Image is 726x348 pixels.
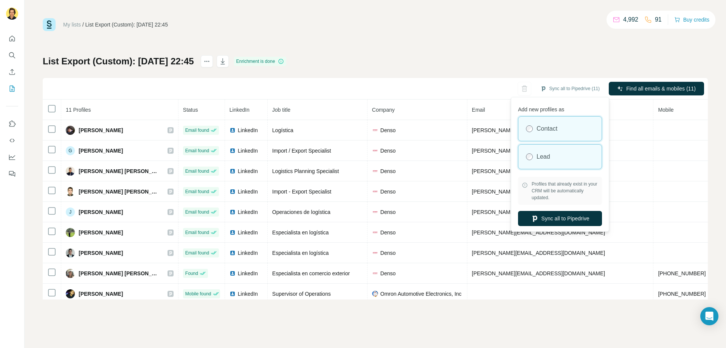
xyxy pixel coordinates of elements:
[6,117,18,131] button: Use Surfe on LinkedIn
[66,248,75,257] img: Avatar
[6,48,18,62] button: Search
[66,289,75,298] img: Avatar
[655,15,662,24] p: 91
[6,82,18,95] button: My lists
[472,127,605,133] span: [PERSON_NAME][EMAIL_ADDRESS][DOMAIN_NAME]
[6,134,18,147] button: Use Surfe API
[6,65,18,79] button: Enrich CSV
[380,208,396,216] span: Denso
[372,148,378,154] img: company-logo
[472,148,605,154] span: [PERSON_NAME][EMAIL_ADDRESS][DOMAIN_NAME]
[626,85,696,92] span: Find all emails & mobiles (11)
[372,291,378,297] img: company-logo
[372,229,378,236] img: company-logo
[372,168,378,174] img: company-logo
[230,148,236,154] img: LinkedIn logo
[185,127,209,134] span: Email found
[63,22,81,28] a: My lists
[472,270,605,276] span: [PERSON_NAME][EMAIL_ADDRESS][DOMAIN_NAME]
[238,290,258,298] span: LinkedIn
[6,167,18,181] button: Feedback
[380,229,396,236] span: Denso
[380,290,462,298] span: Omron Automotive Electronics, Inc
[79,290,123,298] span: [PERSON_NAME]
[272,148,331,154] span: Import / Export Specialist
[185,168,209,175] span: Email found
[380,126,396,134] span: Denso
[238,208,258,216] span: LinkedIn
[79,126,123,134] span: [PERSON_NAME]
[230,291,236,297] img: LinkedIn logo
[66,187,75,196] img: Avatar
[185,188,209,195] span: Email found
[238,167,258,175] span: LinkedIn
[658,107,673,113] span: Mobile
[623,15,638,24] p: 4,992
[230,229,236,236] img: LinkedIn logo
[238,270,258,277] span: LinkedIn
[372,270,378,276] img: company-logo
[230,168,236,174] img: LinkedIn logo
[518,211,602,226] button: Sync all to Pipedrive
[6,8,18,20] img: Avatar
[230,270,236,276] img: LinkedIn logo
[372,250,378,256] img: company-logo
[537,124,557,133] label: Contact
[272,229,329,236] span: Especialista en logística
[6,150,18,164] button: Dashboard
[380,270,396,277] span: Denso
[43,18,56,31] img: Surfe Logo
[532,181,598,201] span: Profiles that already exist in your CRM will be automatically updated.
[185,290,211,297] span: Mobile found
[272,209,330,215] span: Operaciones de logística
[66,167,75,176] img: Avatar
[230,189,236,195] img: LinkedIn logo
[472,168,605,174] span: [PERSON_NAME][EMAIL_ADDRESS][DOMAIN_NAME]
[230,209,236,215] img: LinkedIn logo
[472,250,605,256] span: [PERSON_NAME][EMAIL_ADDRESS][DOMAIN_NAME]
[185,147,209,154] span: Email found
[185,209,209,215] span: Email found
[372,107,395,113] span: Company
[372,127,378,133] img: company-logo
[472,189,605,195] span: [PERSON_NAME][EMAIL_ADDRESS][DOMAIN_NAME]
[66,269,75,278] img: Avatar
[66,126,75,135] img: Avatar
[230,127,236,133] img: LinkedIn logo
[609,82,704,95] button: Find all emails & mobiles (11)
[674,14,709,25] button: Buy credits
[537,152,550,161] label: Lead
[238,126,258,134] span: LinkedIn
[238,188,258,195] span: LinkedIn
[185,229,209,236] span: Email found
[79,270,160,277] span: [PERSON_NAME] [PERSON_NAME]
[380,167,396,175] span: Denso
[658,270,706,276] span: [PHONE_NUMBER]
[185,270,198,277] span: Found
[272,107,290,113] span: Job title
[472,209,605,215] span: [PERSON_NAME][EMAIL_ADDRESS][DOMAIN_NAME]
[380,188,396,195] span: Denso
[238,229,258,236] span: LinkedIn
[183,107,198,113] span: Status
[272,250,329,256] span: Especialista en logística
[79,249,123,257] span: [PERSON_NAME]
[66,208,75,217] div: J
[372,209,378,215] img: company-logo
[238,147,258,154] span: LinkedIn
[518,103,602,113] p: Add new profiles as
[185,250,209,256] span: Email found
[238,249,258,257] span: LinkedIn
[85,21,168,28] div: List Export (Custom): [DATE] 22:45
[658,291,706,297] span: [PHONE_NUMBER]
[79,208,123,216] span: [PERSON_NAME]
[201,55,213,67] button: actions
[79,147,123,154] span: [PERSON_NAME]
[372,189,378,195] img: company-logo
[380,147,396,154] span: Denso
[272,168,339,174] span: Logistics Planning Specialist
[380,249,396,257] span: Denso
[234,57,287,66] div: Enrichment is done
[66,146,75,155] div: G
[230,250,236,256] img: LinkedIn logo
